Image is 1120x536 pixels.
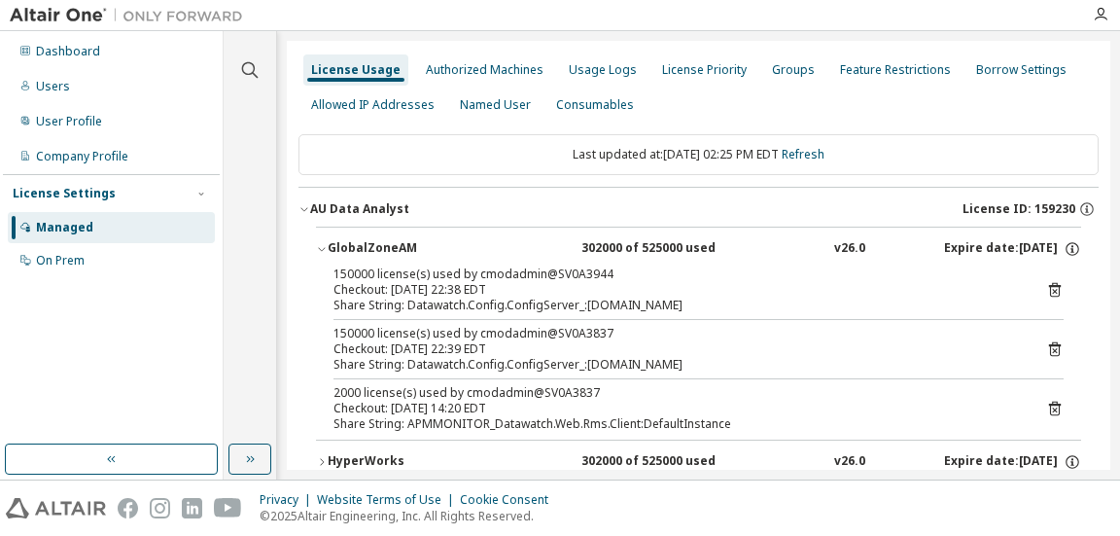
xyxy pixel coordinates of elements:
[260,508,560,524] p: © 2025 Altair Engineering, Inc. All Rights Reserved.
[328,453,503,471] div: HyperWorks
[311,62,401,78] div: License Usage
[36,149,128,164] div: Company Profile
[311,97,435,113] div: Allowed IP Addresses
[460,97,531,113] div: Named User
[6,498,106,518] img: altair_logo.svg
[13,186,116,201] div: License Settings
[834,453,865,471] div: v26.0
[834,240,865,258] div: v26.0
[944,453,1081,471] div: Expire date: [DATE]
[310,201,409,217] div: AU Data Analyst
[150,498,170,518] img: instagram.svg
[333,267,1017,282] div: 150000 license(s) used by cmodadmin@SV0A3944
[182,498,202,518] img: linkedin.svg
[569,62,637,78] div: Usage Logs
[298,134,1099,175] div: Last updated at: [DATE] 02:25 PM EDT
[317,492,460,508] div: Website Terms of Use
[333,385,1017,401] div: 2000 license(s) used by cmodadmin@SV0A3837
[36,114,102,129] div: User Profile
[260,492,317,508] div: Privacy
[581,453,756,471] div: 302000 of 525000 used
[460,492,560,508] div: Cookie Consent
[333,401,1017,416] div: Checkout: [DATE] 14:20 EDT
[36,79,70,94] div: Users
[556,97,634,113] div: Consumables
[333,416,1017,432] div: Share String: APMMONITOR_Datawatch.Web.Rms.Client:DefaultInstance
[298,188,1099,231] button: AU Data AnalystLicense ID: 159230
[772,62,815,78] div: Groups
[316,228,1081,270] button: GlobalZoneAM302000 of 525000 usedv26.0Expire date:[DATE]
[944,240,1081,258] div: Expire date: [DATE]
[36,220,93,235] div: Managed
[333,282,1017,298] div: Checkout: [DATE] 22:38 EDT
[36,44,100,59] div: Dashboard
[333,341,1017,357] div: Checkout: [DATE] 22:39 EDT
[581,240,756,258] div: 302000 of 525000 used
[426,62,543,78] div: Authorized Machines
[962,201,1075,217] span: License ID: 159230
[840,62,951,78] div: Feature Restrictions
[118,498,138,518] img: facebook.svg
[10,6,253,25] img: Altair One
[333,298,1017,313] div: Share String: Datawatch.Config.ConfigServer_:[DOMAIN_NAME]
[316,441,1081,483] button: HyperWorks302000 of 525000 usedv26.0Expire date:[DATE]
[333,326,1017,341] div: 150000 license(s) used by cmodadmin@SV0A3837
[662,62,747,78] div: License Priority
[214,498,242,518] img: youtube.svg
[36,253,85,268] div: On Prem
[782,146,824,162] a: Refresh
[976,62,1067,78] div: Borrow Settings
[333,357,1017,373] div: Share String: Datawatch.Config.ConfigServer_:[DOMAIN_NAME]
[328,240,503,258] div: GlobalZoneAM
